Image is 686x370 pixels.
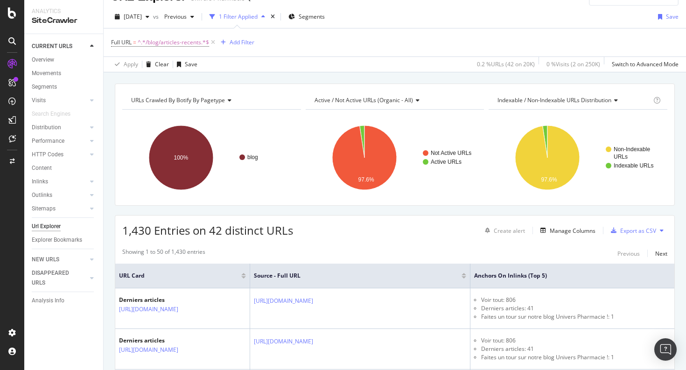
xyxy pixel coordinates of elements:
a: NEW URLS [32,255,87,265]
div: Analysis Info [32,296,64,306]
div: Segments [32,82,57,92]
div: Switch to Advanced Mode [612,60,679,68]
div: Clear [155,60,169,68]
text: Active URLs [431,159,462,165]
span: = [133,38,136,46]
button: Create alert [481,223,525,238]
a: Search Engines [32,109,80,119]
button: 1 Filter Applied [206,9,269,24]
a: Inlinks [32,177,87,187]
div: 0 % Visits ( 2 on 250K ) [546,60,600,68]
span: Anchors on Inlinks (top 5) [474,272,657,280]
a: Distribution [32,123,87,133]
a: Sitemaps [32,204,87,214]
li: Derniers articles: 41 [481,345,671,353]
span: URL Card [119,272,239,280]
text: 100% [174,154,189,161]
div: Add Filter [230,38,254,46]
div: Search Engines [32,109,70,119]
button: Save [173,57,197,72]
div: Inlinks [32,177,48,187]
div: Sitemaps [32,204,56,214]
text: Indexable URLs [614,162,653,169]
button: Clear [142,57,169,72]
li: Voir tout: 806 [481,336,671,345]
text: Non-Indexable [614,146,650,153]
div: NEW URLS [32,255,59,265]
div: DISAPPEARED URLS [32,268,79,288]
a: Content [32,163,97,173]
a: Overview [32,55,97,65]
div: Outlinks [32,190,52,200]
a: HTTP Codes [32,150,87,160]
button: Export as CSV [607,223,656,238]
div: 1 Filter Applied [219,13,258,21]
a: Segments [32,82,97,92]
div: Create alert [494,227,525,235]
div: Distribution [32,123,61,133]
span: vs [153,13,161,21]
span: 1,430 Entries on 42 distinct URLs [122,223,293,238]
li: Faites un tour sur notre blog Univers Pharmacie !: 1 [481,353,671,362]
div: Apply [124,60,138,68]
button: Save [654,9,679,24]
h4: Indexable / Non-Indexable URLs Distribution [496,93,651,108]
div: HTTP Codes [32,150,63,160]
a: Performance [32,136,87,146]
a: [URL][DOMAIN_NAME] [254,296,313,306]
a: [URL][DOMAIN_NAME] [119,345,178,355]
a: Outlinks [32,190,87,200]
span: Indexable / Non-Indexable URLs distribution [497,96,611,104]
button: Manage Columns [537,225,595,236]
text: Not Active URLs [431,150,471,156]
div: Next [655,250,667,258]
div: Analytics [32,7,96,15]
div: 0.2 % URLs ( 42 on 20K ) [477,60,535,68]
span: URLs Crawled By Botify By pagetype [131,96,225,104]
span: Full URL [111,38,132,46]
text: 97.6% [541,176,557,183]
a: Url Explorer [32,222,97,231]
button: Previous [161,9,198,24]
a: Visits [32,96,87,105]
a: [URL][DOMAIN_NAME] [254,337,313,346]
text: URLs [614,154,628,160]
button: Switch to Advanced Mode [608,57,679,72]
div: Visits [32,96,46,105]
div: Save [666,13,679,21]
span: Active / Not Active URLs (organic - all) [315,96,413,104]
div: Save [185,60,197,68]
a: Analysis Info [32,296,97,306]
div: Export as CSV [620,227,656,235]
a: [URL][DOMAIN_NAME] [119,305,178,314]
div: Open Intercom Messenger [654,338,677,361]
div: Previous [617,250,640,258]
li: Derniers articles: 41 [481,304,671,313]
button: Segments [285,9,329,24]
a: Explorer Bookmarks [32,235,97,245]
div: Showing 1 to 50 of 1,430 entries [122,248,205,259]
button: Previous [617,248,640,259]
svg: A chart. [122,117,301,198]
div: Url Explorer [32,222,61,231]
div: SiteCrawler [32,15,96,26]
div: Explorer Bookmarks [32,235,82,245]
li: Voir tout: 806 [481,296,671,304]
h4: URLs Crawled By Botify By pagetype [129,93,293,108]
div: Overview [32,55,54,65]
div: times [269,12,277,21]
div: Derniers articles [119,296,209,304]
button: Apply [111,57,138,72]
div: Manage Columns [550,227,595,235]
button: Add Filter [217,37,254,48]
svg: A chart. [306,117,484,198]
svg: A chart. [489,117,667,198]
a: DISAPPEARED URLS [32,268,87,288]
div: Derniers articles [119,336,209,345]
div: CURRENT URLS [32,42,72,51]
span: Segments [299,13,325,21]
text: 97.6% [358,176,374,183]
